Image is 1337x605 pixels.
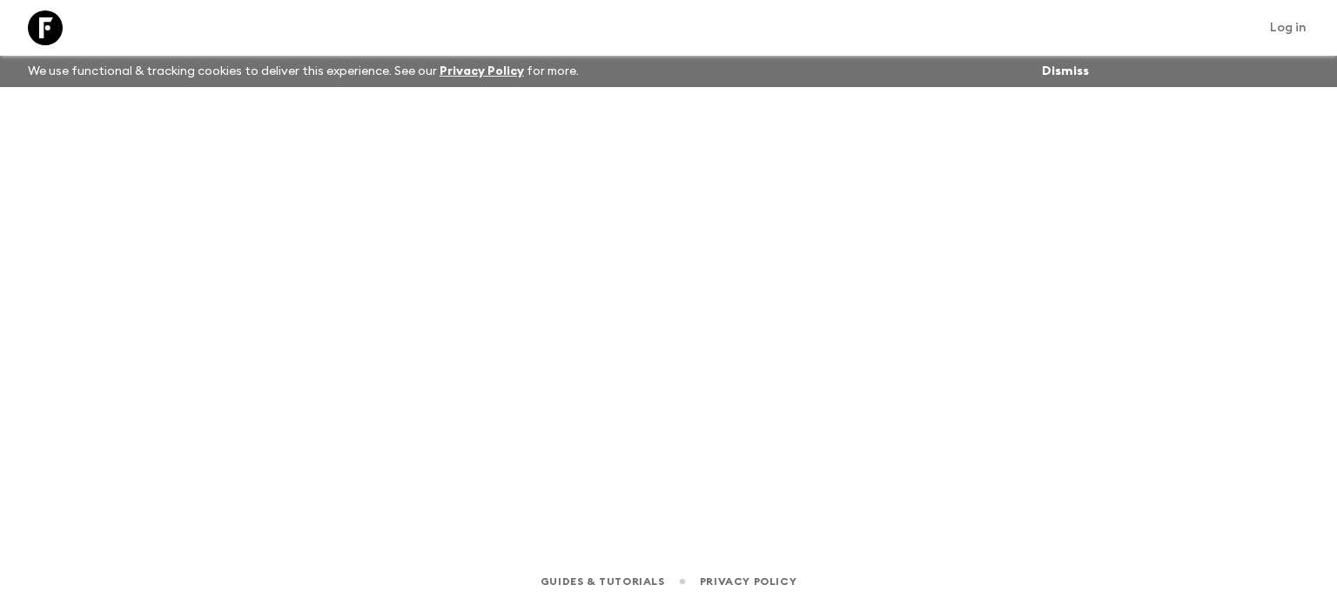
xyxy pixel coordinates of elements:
[1260,16,1316,40] a: Log in
[700,572,796,591] a: Privacy Policy
[541,572,665,591] a: Guides & Tutorials
[440,65,524,77] a: Privacy Policy
[21,56,586,87] p: We use functional & tracking cookies to deliver this experience. See our for more.
[1038,59,1093,84] button: Dismiss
